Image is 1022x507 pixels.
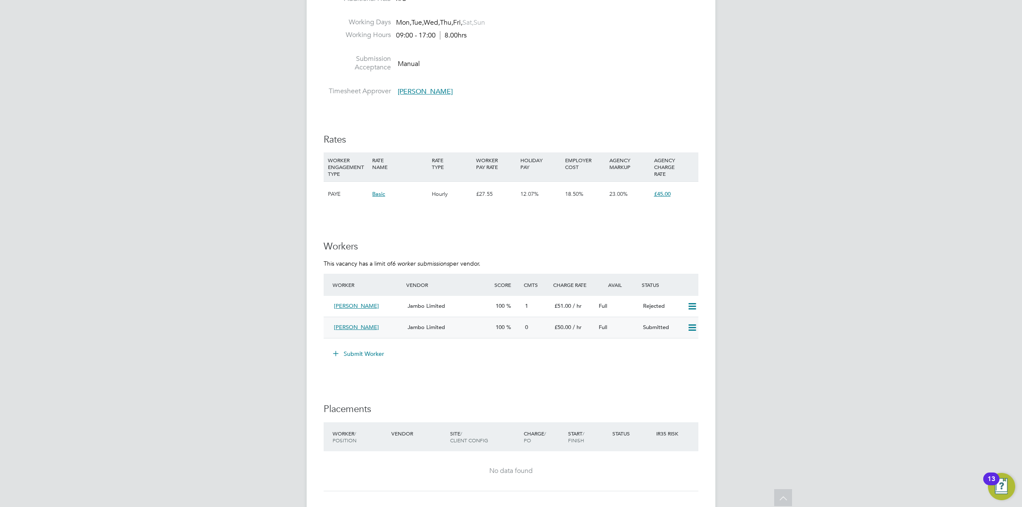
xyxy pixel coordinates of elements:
[408,324,445,331] span: Jambo Limited
[327,347,391,361] button: Submit Worker
[599,324,607,331] span: Full
[389,426,448,441] div: Vendor
[496,302,505,309] span: 100
[324,241,698,253] h3: Workers
[430,152,474,175] div: RATE TYPE
[566,426,610,448] div: Start
[568,430,584,444] span: / Finish
[640,277,698,292] div: Status
[398,87,453,96] span: [PERSON_NAME]
[652,152,696,181] div: AGENCY CHARGE RATE
[474,182,518,206] div: £27.55
[524,430,546,444] span: / PO
[326,152,370,181] div: WORKER ENGAGEMENT TYPE
[324,18,391,27] label: Working Days
[453,18,462,27] span: Fri,
[563,152,607,175] div: EMPLOYER COST
[599,302,607,309] span: Full
[396,18,411,27] span: Mon,
[372,190,385,198] span: Basic
[607,152,652,175] div: AGENCY MARKUP
[525,324,528,331] span: 0
[448,426,522,448] div: Site
[520,190,539,198] span: 12.07%
[392,260,449,267] em: 6 worker submissions
[430,182,474,206] div: Hourly
[518,152,563,175] div: HOLIDAY PAY
[408,302,445,309] span: Jambo Limited
[988,479,995,490] div: 13
[492,277,522,292] div: Score
[332,467,690,475] div: No data found
[398,59,420,68] span: Manual
[474,18,485,27] span: Sun
[324,31,391,40] label: Working Hours
[554,302,571,309] span: £51.00
[522,277,551,292] div: Cmts
[595,277,640,292] div: Avail
[522,426,566,448] div: Charge
[334,324,379,331] span: [PERSON_NAME]
[640,299,684,313] div: Rejected
[450,430,488,444] span: / Client Config
[554,324,571,331] span: £50.00
[396,31,467,40] div: 09:00 - 17:00
[404,277,492,292] div: Vendor
[324,87,391,96] label: Timesheet Approver
[440,18,453,27] span: Thu,
[551,277,595,292] div: Charge Rate
[324,403,698,415] h3: Placements
[330,426,389,448] div: Worker
[609,190,628,198] span: 23.00%
[988,473,1015,500] button: Open Resource Center, 13 new notifications
[370,152,429,175] div: RATE NAME
[440,31,467,40] span: 8.00hrs
[654,190,671,198] span: £45.00
[565,190,583,198] span: 18.50%
[334,302,379,309] span: [PERSON_NAME]
[496,324,505,331] span: 100
[326,182,370,206] div: PAYE
[330,277,404,292] div: Worker
[640,321,684,335] div: Submitted
[324,260,698,267] p: This vacancy has a limit of per vendor.
[573,302,582,309] span: / hr
[654,426,683,441] div: IR35 Risk
[333,430,356,444] span: / Position
[462,18,474,27] span: Sat,
[324,54,391,72] label: Submission Acceptance
[411,18,424,27] span: Tue,
[610,426,655,441] div: Status
[525,302,528,309] span: 1
[324,134,698,146] h3: Rates
[424,18,440,27] span: Wed,
[474,152,518,175] div: WORKER PAY RATE
[573,324,582,331] span: / hr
